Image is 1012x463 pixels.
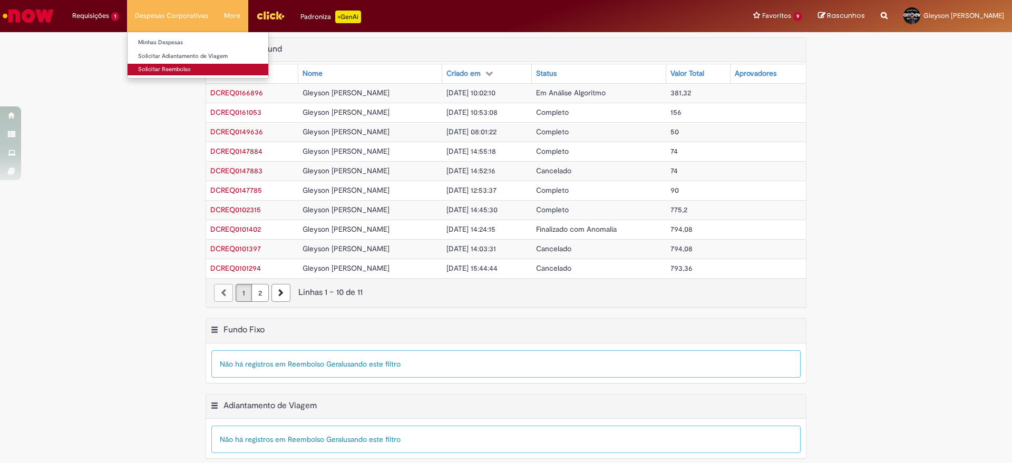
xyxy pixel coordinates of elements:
[446,166,495,175] span: [DATE] 14:52:16
[303,68,323,79] div: Nome
[128,51,268,62] a: Solicitar Adiantamento de Viagem
[223,400,317,411] h2: Adiantamento de Viagem
[210,324,219,338] button: Fundo Fixo Menu de contexto
[271,284,290,302] a: Próxima página
[536,224,617,234] span: Finalizado com Anomalia
[135,11,208,21] span: Despesas Corporativas
[818,11,865,21] a: Rascunhos
[300,11,361,23] div: Padroniza
[536,205,569,214] span: Completo
[210,185,262,195] span: DCREQ0147785
[127,32,269,78] ul: Despesas Corporativas
[303,224,390,234] span: Gleyson [PERSON_NAME]
[72,11,109,21] span: Requisições
[670,107,682,117] span: 156
[303,263,390,273] span: Gleyson [PERSON_NAME]
[446,263,498,273] span: [DATE] 15:44:44
[793,12,802,21] span: 9
[536,166,571,175] span: Cancelado
[210,205,261,214] a: Abrir Registro: DCREQ0102315
[210,107,261,117] span: DCREQ0161053
[536,88,606,97] span: Em Análise Algoritmo
[762,11,791,21] span: Favoritos
[446,127,497,136] span: [DATE] 08:01:22
[210,224,261,234] a: Abrir Registro: DCREQ0101402
[210,127,263,136] a: Abrir Registro: DCREQ0149636
[210,146,262,156] span: DCREQ0147884
[446,224,495,234] span: [DATE] 14:24:15
[206,278,806,307] nav: paginação
[303,88,390,97] span: Gleyson [PERSON_NAME]
[335,11,361,23] p: +GenAi
[670,263,693,273] span: 793,36
[224,11,240,21] span: More
[236,284,252,302] a: Página 1
[210,185,262,195] a: Abrir Registro: DCREQ0147785
[536,146,569,156] span: Completo
[210,107,261,117] a: Abrir Registro: DCREQ0161053
[670,166,678,175] span: 74
[670,68,704,79] div: Valor Total
[210,127,263,136] span: DCREQ0149636
[303,205,390,214] span: Gleyson [PERSON_NAME]
[211,350,801,378] div: Não há registros em Reembolso Geral
[223,324,265,335] h2: Fundo Fixo
[210,166,262,175] a: Abrir Registro: DCREQ0147883
[303,127,390,136] span: Gleyson [PERSON_NAME]
[536,244,571,253] span: Cancelado
[670,88,691,97] span: 381,32
[211,426,801,453] div: Não há registros em Reembolso Geral
[210,400,219,414] button: Adiantamento de Viagem Menu de contexto
[128,37,268,48] a: Minhas Despesas
[210,263,261,273] span: DCREQ0101294
[303,244,390,253] span: Gleyson [PERSON_NAME]
[210,88,263,97] a: Abrir Registro: DCREQ0166896
[343,359,401,369] span: usando este filtro
[536,107,569,117] span: Completo
[446,185,497,195] span: [DATE] 12:53:37
[446,68,481,79] div: Criado em
[303,146,390,156] span: Gleyson [PERSON_NAME]
[251,284,269,302] a: Página 2
[446,205,498,214] span: [DATE] 14:45:30
[536,68,557,79] div: Status
[670,146,678,156] span: 74
[210,88,263,97] span: DCREQ0166896
[210,166,262,175] span: DCREQ0147883
[670,244,693,253] span: 794,08
[303,185,390,195] span: Gleyson [PERSON_NAME]
[446,88,495,97] span: [DATE] 10:02:10
[303,107,390,117] span: Gleyson [PERSON_NAME]
[210,146,262,156] a: Abrir Registro: DCREQ0147884
[1,5,55,26] img: ServiceNow
[536,263,571,273] span: Cancelado
[128,64,268,75] a: Solicitar Reembolso
[670,185,679,195] span: 90
[536,185,569,195] span: Completo
[303,166,390,175] span: Gleyson [PERSON_NAME]
[210,244,261,253] a: Abrir Registro: DCREQ0101397
[210,205,261,214] span: DCREQ0102315
[111,12,119,21] span: 1
[446,107,498,117] span: [DATE] 10:53:08
[827,11,865,21] span: Rascunhos
[670,224,693,234] span: 794,08
[210,263,261,273] a: Abrir Registro: DCREQ0101294
[210,244,261,253] span: DCREQ0101397
[256,7,285,23] img: click_logo_yellow_360x200.png
[536,127,569,136] span: Completo
[343,435,401,444] span: usando este filtro
[670,127,679,136] span: 50
[446,146,496,156] span: [DATE] 14:55:18
[210,224,261,234] span: DCREQ0101402
[923,11,1004,20] span: Gleyson [PERSON_NAME]
[735,68,776,79] div: Aprovadores
[446,244,496,253] span: [DATE] 14:03:31
[670,205,687,214] span: 775,2
[214,287,798,299] div: Linhas 1 − 10 de 11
